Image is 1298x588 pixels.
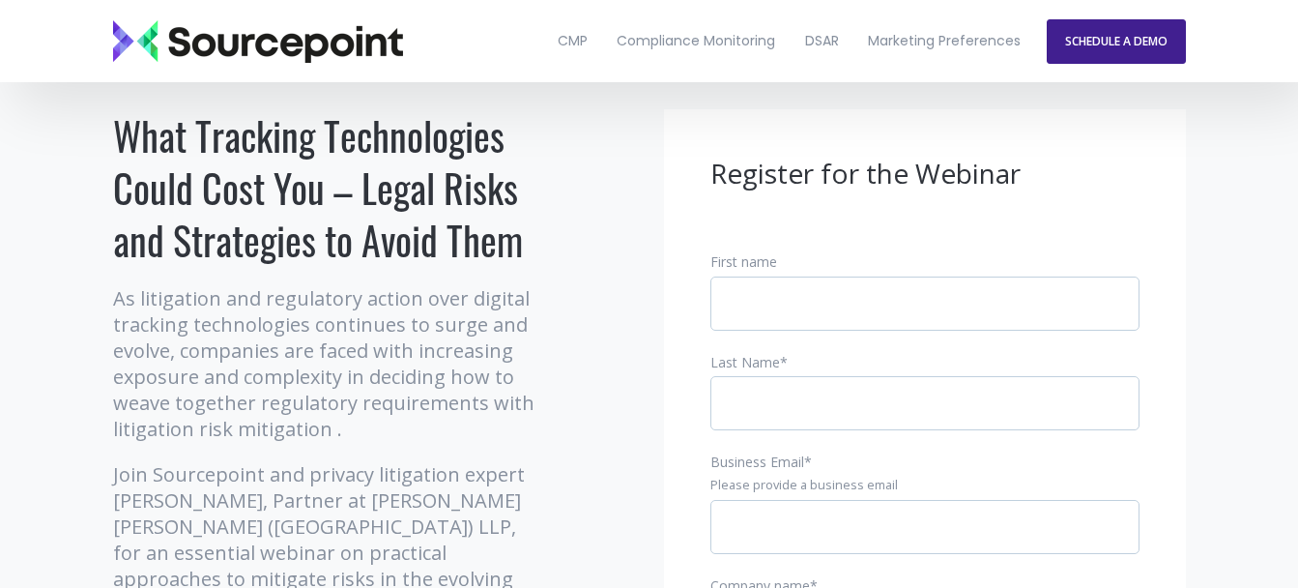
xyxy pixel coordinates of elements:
a: SCHEDULE A DEMO [1047,19,1186,64]
h3: Register for the Webinar [710,156,1139,192]
legend: Please provide a business email [710,477,1139,494]
p: As litigation and regulatory action over digital tracking technologies continues to surge and evo... [113,285,543,442]
span: Business Email [710,453,804,471]
img: Sourcepoint_logo_black_transparent (2)-2 [113,20,403,63]
span: Last Name [710,353,780,371]
span: First name [710,252,777,271]
h1: What Tracking Technologies Could Cost You – Legal Risks and Strategies to Avoid Them [113,109,543,266]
